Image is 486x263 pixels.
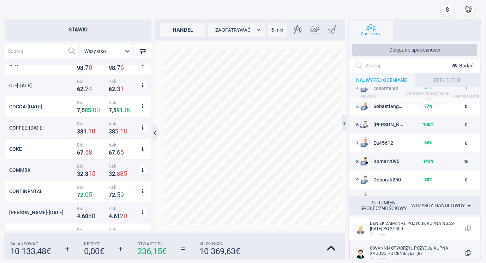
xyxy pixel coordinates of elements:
font: € [46,246,51,256]
font: 10 369,63 [199,246,235,256]
strong: 1 [120,85,124,92]
span: Ask [109,163,137,169]
strong: . [83,192,85,198]
font: % [429,177,433,182]
img: Flaga UE [360,106,366,111]
span: Bid [77,206,105,211]
font: 26 [463,159,468,164]
font: handel [173,27,193,33]
strong: 5 [115,128,118,135]
font: 0 [465,122,467,127]
span: Ask [109,142,137,148]
span: Bid [77,185,105,190]
strong: 3 [109,128,112,135]
strong: 3 [77,171,80,177]
font: 7 [356,141,359,146]
strong: . [83,149,85,156]
font: 5 [356,104,359,109]
font: 5 mln [271,27,283,33]
strong: 1 [117,213,120,220]
div: COKE [9,146,75,152]
font: Kserokopiarki [453,94,479,98]
strong: 0 [89,64,92,71]
strong: 9 [77,65,80,71]
strong: 6 [109,86,112,92]
span: Ask [109,121,137,126]
strong: 9 [116,107,120,114]
strong: . [115,86,117,92]
div: Wszystko [81,44,132,58]
font: 0 [465,177,467,183]
font: 6 [356,122,359,127]
font: [PERSON_NAME]/strata (%) [406,91,450,101]
font: STRUMIEŃ SPOŁECZNOŚCIOWY [360,200,407,211]
strong: 3 [109,171,112,177]
strong: 2 [80,171,83,177]
strong: 0 [125,106,128,114]
img: Flaga UE [360,87,366,93]
strong: 7 [85,64,89,71]
strong: 8 [85,107,88,114]
font: Kumar2095 [373,159,400,165]
font: Dołącz do społeczności [389,47,440,53]
button: Społeczny [349,20,393,41]
strong: 2 [80,192,83,198]
strong: 2 [85,85,89,92]
font: 142 [423,195,430,201]
tr: 6Flaga USA[PERSON_NAME]105%0 [349,115,480,134]
font: NAZWA [361,94,376,98]
tr: 7Flaga UEEa4561286%0 [349,134,480,152]
img: Flaga UE [360,179,366,185]
strong: 9 [109,65,112,71]
div: CL-[DATE] [9,83,75,88]
font: % [429,103,433,109]
font: 3 [465,196,467,201]
font: 10 133,48 [10,246,46,256]
font: Teraz [377,257,385,261]
strong: 7 [112,149,115,156]
font: 143 [423,159,430,164]
img: sirix [5,4,44,42]
span: Ask [109,206,137,211]
strong: 1 [120,127,124,135]
strong: 8 [112,128,115,135]
font: + [118,244,123,254]
font: € [235,246,240,256]
strong: . [123,107,125,114]
font: 8 [356,159,359,164]
span: Bid [77,142,105,148]
font: Otwarte P/L [137,241,164,246]
button: Badać [446,60,473,71]
input: Szukaj [365,60,426,71]
strong: . [83,65,85,71]
strong: 1 [88,127,92,135]
strong: . [115,171,117,177]
strong: 0 [124,212,127,220]
font: € [162,246,167,256]
strong: 6 [109,149,112,156]
font: 77 [424,103,429,109]
font: + [65,244,70,254]
strong: . [86,128,88,135]
font: Stawki [68,26,88,33]
font: Społeczny [361,31,380,36]
strong: . [118,128,120,135]
strong: 3 [117,85,120,92]
div: COMMBK [9,167,75,173]
tr: 9Flaga UEDeborah25083%0 [349,171,480,189]
font: [PERSON_NAME] [373,121,411,128]
button: Dołącz do społeczności [352,44,477,56]
strong: 8 [124,127,127,135]
strong: , [80,107,82,114]
img: Flaga UE [360,142,366,148]
strong: 6 [117,149,120,156]
strong: 4 [109,213,112,220]
span: Bid [77,79,105,84]
span: Ask [109,185,137,190]
tr: 8Flaga ZZKumar2095143%26 [349,152,480,171]
strong: 0 [85,213,88,220]
strong: . [83,86,85,92]
font: 0 [465,104,467,109]
font: Ea45612 [373,141,393,146]
strong: . [112,213,114,220]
